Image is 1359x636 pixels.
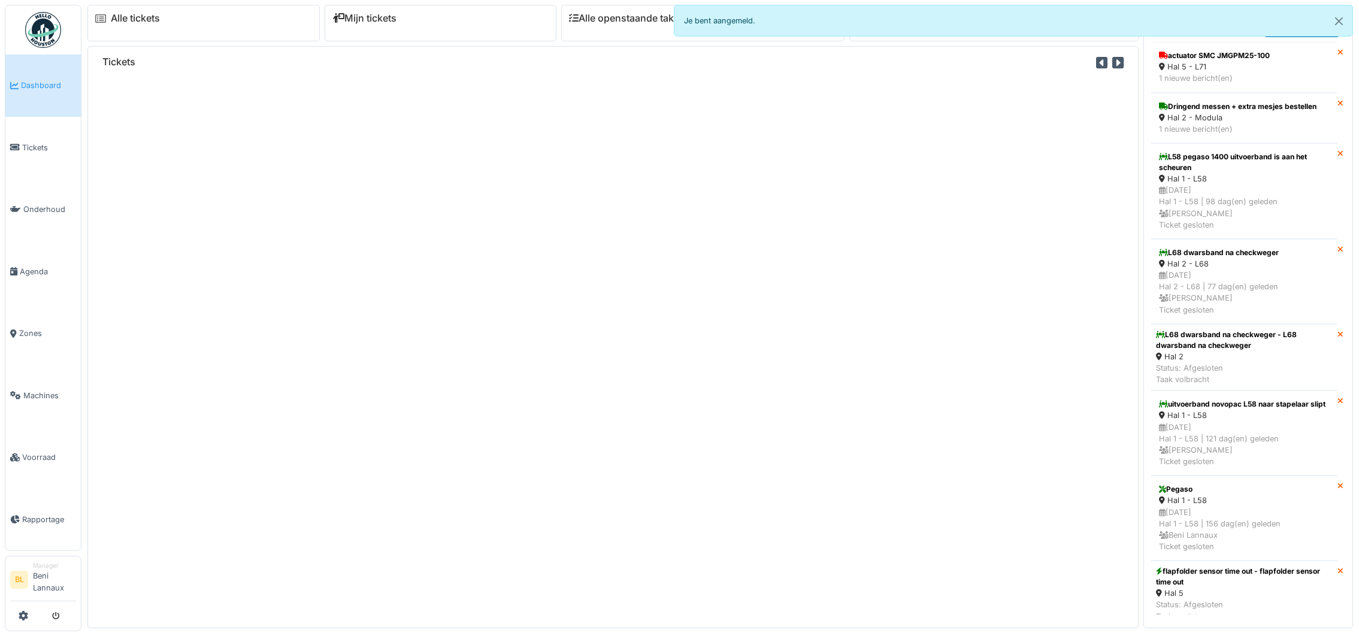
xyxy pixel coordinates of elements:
a: Rapportage [5,489,81,551]
div: Status: Afgesloten Taak gesloten [1156,599,1333,622]
div: Je bent aangemeld. [674,5,1354,37]
div: Hal 2 - L68 [1159,258,1330,269]
div: [DATE] Hal 2 - L68 | 77 dag(en) geleden [PERSON_NAME] Ticket gesloten [1159,269,1330,316]
div: [DATE] Hal 1 - L58 | 156 dag(en) geleden Beni Lannaux Ticket gesloten [1159,507,1330,553]
a: L68 dwarsband na checkweger - L68 dwarsband na checkweger Hal 2 Status: AfgeslotenTaak volbracht [1151,324,1337,391]
div: Manager [33,561,76,570]
h6: Tickets [102,56,135,68]
a: uitvoerband novopac L58 naar stapelaar slipt Hal 1 - L58 [DATE]Hal 1 - L58 | 121 dag(en) geleden ... [1151,390,1337,476]
button: Close [1325,5,1352,37]
span: Zones [19,328,76,339]
a: BL ManagerBeni Lannaux [10,561,76,601]
div: flapfolder sensor time out - flapfolder sensor time out [1156,566,1333,587]
a: actuator SMC JMGPM25-100 Hal 5 - L71 1 nieuwe bericht(en) [1151,42,1337,92]
div: actuator SMC JMGPM25-100 [1159,50,1330,61]
span: Rapportage [22,514,76,525]
a: flapfolder sensor time out - flapfolder sensor time out Hal 5 Status: AfgeslotenTaak gesloten [1151,561,1337,628]
div: Hal 5 [1156,587,1333,599]
div: Dringend messen + extra mesjes bestellen [1159,101,1330,112]
a: Agenda [5,241,81,303]
span: Onderhoud [23,204,76,215]
div: [DATE] Hal 1 - L58 | 121 dag(en) geleden [PERSON_NAME] Ticket gesloten [1159,422,1330,468]
a: L68 dwarsband na checkweger Hal 2 - L68 [DATE]Hal 2 - L68 | 77 dag(en) geleden [PERSON_NAME]Ticke... [1151,239,1337,324]
div: 1 nieuwe bericht(en) [1159,72,1330,84]
div: [DATE] Hal 1 - L58 | 98 dag(en) geleden [PERSON_NAME] Ticket gesloten [1159,184,1330,231]
div: uitvoerband novopac L58 naar stapelaar slipt [1159,399,1330,410]
a: Dashboard [5,54,81,117]
li: BL [10,571,28,589]
span: Tickets [22,142,76,153]
div: L68 dwarsband na checkweger - L68 dwarsband na checkweger [1156,329,1333,351]
a: L58 pegaso 1400 uitvoerband is aan het scheuren Hal 1 - L58 [DATE]Hal 1 - L58 | 98 dag(en) gelede... [1151,143,1337,239]
span: Dashboard [21,80,76,91]
div: Hal 2 [1156,351,1333,362]
a: Pegaso Hal 1 - L58 [DATE]Hal 1 - L58 | 156 dag(en) geleden Beni LannauxTicket gesloten [1151,476,1337,561]
a: Voorraad [5,426,81,489]
div: Status: Afgesloten Taak volbracht [1156,362,1333,385]
img: Badge_color-CXgf-gQk.svg [25,12,61,48]
a: Tickets [5,117,81,179]
a: Zones [5,302,81,365]
div: L68 dwarsband na checkweger [1159,247,1330,258]
div: Hal 5 - L71 [1159,61,1330,72]
a: Machines [5,365,81,427]
a: Alle openstaande taken [569,13,685,24]
span: Agenda [20,266,76,277]
div: 1 nieuwe bericht(en) [1159,123,1330,135]
a: Mijn tickets [332,13,396,24]
div: Hal 2 - Modula [1159,112,1330,123]
li: Beni Lannaux [33,561,76,598]
a: Onderhoud [5,178,81,241]
div: Hal 1 - L58 [1159,173,1330,184]
div: Hal 1 - L58 [1159,410,1330,421]
div: Hal 1 - L58 [1159,495,1330,506]
span: Voorraad [22,452,76,463]
span: Machines [23,390,76,401]
div: L58 pegaso 1400 uitvoerband is aan het scheuren [1159,152,1330,173]
a: Alle tickets [111,13,160,24]
div: Pegaso [1159,484,1330,495]
a: Dringend messen + extra mesjes bestellen Hal 2 - Modula 1 nieuwe bericht(en) [1151,93,1337,143]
